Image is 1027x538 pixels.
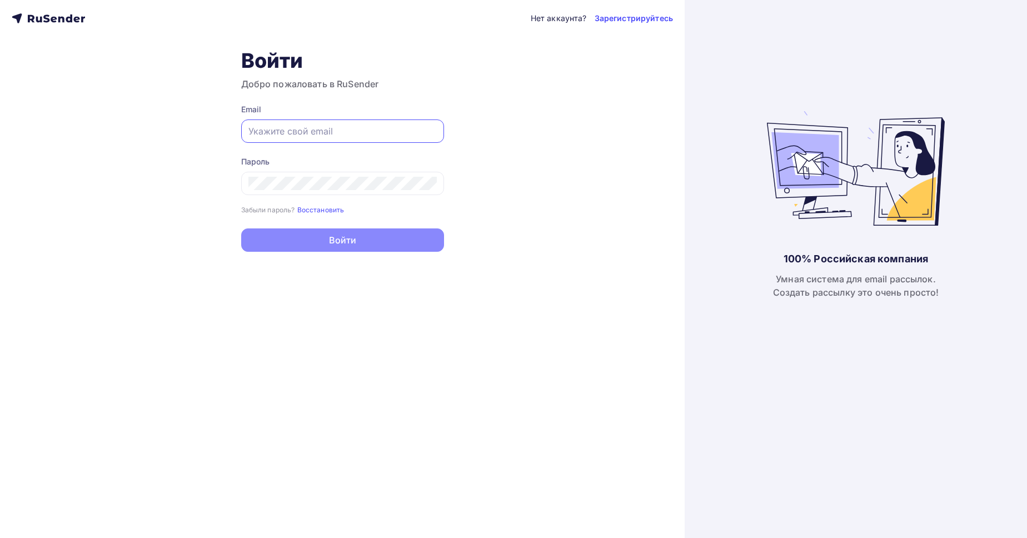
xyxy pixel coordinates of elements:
h3: Добро пожаловать в RuSender [241,77,444,91]
div: Умная система для email рассылок. Создать рассылку это очень просто! [773,272,939,299]
input: Укажите свой email [248,124,437,138]
a: Восстановить [297,205,345,214]
div: Нет аккаунта? [531,13,587,24]
small: Забыли пароль? [241,206,295,214]
div: Email [241,104,444,115]
a: Зарегистрируйтесь [595,13,673,24]
button: Войти [241,228,444,252]
div: Пароль [241,156,444,167]
h1: Войти [241,48,444,73]
small: Восстановить [297,206,345,214]
div: 100% Российская компания [784,252,928,266]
